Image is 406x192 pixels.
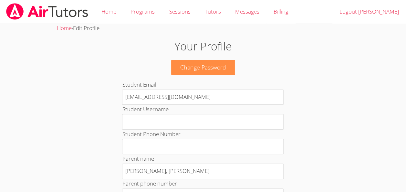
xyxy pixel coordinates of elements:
div: › [57,24,349,33]
span: Edit Profile [73,24,99,32]
label: Student Email [122,81,156,88]
span: Messages [235,8,259,15]
label: Student Phone Number [122,130,180,138]
label: Student Username [122,105,168,113]
label: Parent name [122,155,154,162]
a: Change Password [171,60,235,75]
h1: Your Profile [93,38,313,55]
img: airtutors_banner-c4298cdbf04f3fff15de1276eac7730deb9818008684d7c2e4769d2f7ddbe033.png [5,3,89,20]
a: Home [57,24,72,32]
label: Parent phone number [122,180,177,187]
